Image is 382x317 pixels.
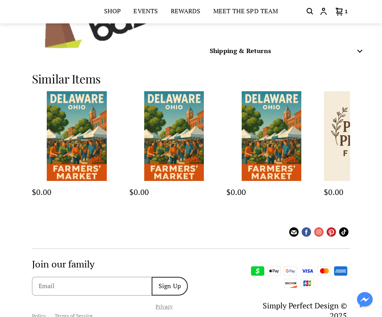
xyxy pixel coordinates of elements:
[318,266,331,276] img: Mastercard
[32,72,101,85] h3: Similar Items
[159,283,181,293] span: Sign Up
[300,266,315,276] img: Visa
[334,266,347,276] img: American Express
[210,48,363,55] button: Shipping & Returns
[39,282,149,290] input: Email
[267,266,281,276] img: Apple Pay
[222,187,311,199] a: $0.00
[125,187,144,197] span: $0.00
[32,258,188,271] p: Join our family
[213,6,278,17] a: Meet the SPD Team
[222,187,241,197] span: $0.00
[251,266,264,276] img: CashApp
[171,6,201,17] a: Rewards
[332,7,350,17] button: Cart icon
[305,7,315,17] button: Search
[104,6,121,17] a: Shop
[125,91,214,181] a: Delaware City Farmer's Market
[345,9,348,14] span: 1
[222,91,311,181] a: Delaware City Farmer's Market
[27,187,47,197] span: $0.00
[284,279,297,288] img: Discover
[27,91,117,181] a: Delaware City Farmer's Market
[284,266,297,276] img: Google Pay
[301,279,314,288] img: JCB
[125,187,214,199] a: $0.00
[319,187,339,197] span: $0.00
[27,187,117,199] a: $0.00
[133,6,158,17] a: Events
[319,7,328,17] button: Customer account
[210,48,354,55] p: Shipping & Returns
[152,277,188,296] button: Sign Up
